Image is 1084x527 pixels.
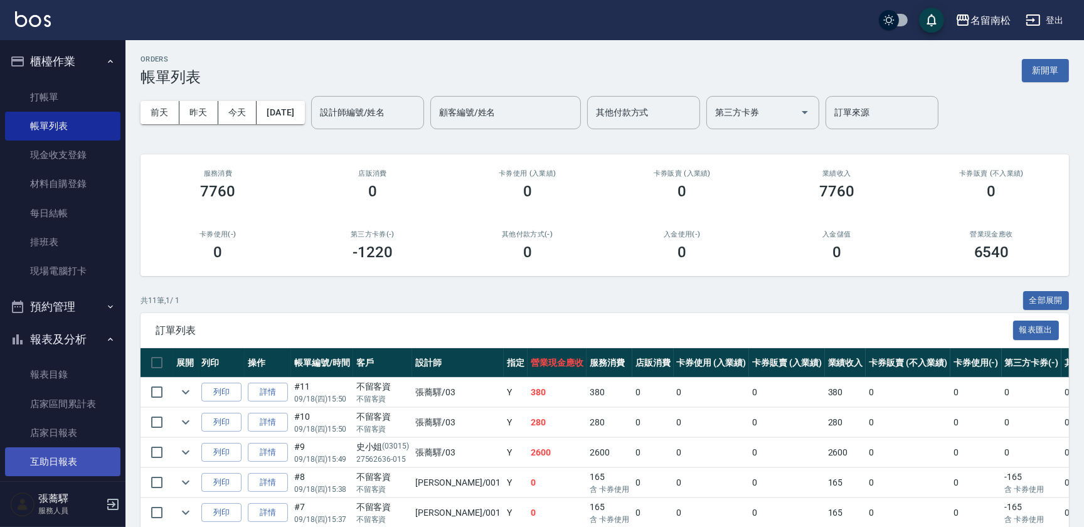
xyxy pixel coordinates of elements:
button: 新開單 [1022,59,1069,82]
button: 列印 [201,443,242,462]
a: 報表目錄 [5,360,120,389]
td: 0 [866,438,950,467]
p: 09/18 (四) 15:49 [294,454,350,465]
td: 0 [674,408,750,437]
td: 0 [950,438,1002,467]
a: 互助排行榜 [5,476,120,505]
th: 帳單編號/時間 [291,348,353,378]
a: 詳情 [248,503,288,523]
td: 280 [587,408,632,437]
a: 詳情 [248,383,288,402]
td: 0 [1002,378,1062,407]
h3: 服務消費 [156,169,280,178]
button: 全部展開 [1023,291,1070,311]
p: 含 卡券使用 [1005,484,1059,495]
th: 服務消費 [587,348,632,378]
td: 280 [825,408,866,437]
div: 不留客資 [356,380,410,393]
a: 每日結帳 [5,199,120,228]
h3: 0 [523,243,532,261]
button: [DATE] [257,101,304,124]
button: 櫃檯作業 [5,45,120,78]
a: 互助日報表 [5,447,120,476]
th: 展開 [173,348,198,378]
th: 列印 [198,348,245,378]
p: 09/18 (四) 15:37 [294,514,350,525]
button: expand row [176,443,195,462]
th: 營業現金應收 [528,348,587,378]
th: 卡券販賣 (入業績) [749,348,825,378]
h3: 0 [213,243,222,261]
td: 0 [528,468,587,498]
a: 打帳單 [5,83,120,112]
button: 列印 [201,473,242,492]
p: 09/18 (四) 15:50 [294,393,350,405]
h3: 7760 [819,183,854,200]
h2: 卡券販賣 (入業績) [620,169,745,178]
a: 帳單列表 [5,112,120,141]
td: -165 [1002,468,1062,498]
h3: 0 [523,183,532,200]
p: 不留客資 [356,484,410,495]
td: 0 [866,378,950,407]
button: 昨天 [179,101,218,124]
p: 含 卡券使用 [590,514,629,525]
h2: 卡券使用 (入業績) [465,169,590,178]
button: 報表及分析 [5,323,120,356]
button: expand row [176,473,195,492]
p: 27562636-015 [356,454,410,465]
button: 列印 [201,413,242,432]
p: 不留客資 [356,423,410,435]
h2: ORDERS [141,55,201,63]
a: 排班表 [5,228,120,257]
button: expand row [176,503,195,522]
button: 名留南松 [950,8,1016,33]
h2: 入金使用(-) [620,230,745,238]
th: 指定 [504,348,528,378]
td: 0 [674,378,750,407]
h2: 營業現金應收 [929,230,1054,238]
td: 張蕎驛 /03 [412,408,504,437]
td: #8 [291,468,353,498]
td: 380 [825,378,866,407]
h3: -1220 [353,243,393,261]
div: 名留南松 [970,13,1011,28]
td: 0 [950,408,1002,437]
a: 店家日報表 [5,418,120,447]
td: 0 [1002,438,1062,467]
a: 現金收支登錄 [5,141,120,169]
h3: 0 [987,183,996,200]
td: 0 [632,468,674,498]
td: 2600 [528,438,587,467]
img: Logo [15,11,51,27]
h2: 第三方卡券(-) [311,230,435,238]
a: 新開單 [1022,64,1069,76]
p: 服務人員 [38,505,102,516]
h3: 0 [677,243,686,261]
h2: 店販消費 [311,169,435,178]
td: 0 [866,408,950,437]
a: 詳情 [248,413,288,432]
td: 2600 [587,438,632,467]
p: 共 11 筆, 1 / 1 [141,295,179,306]
button: 今天 [218,101,257,124]
button: 列印 [201,503,242,523]
th: 業績收入 [825,348,866,378]
td: 0 [749,468,825,498]
img: Person [10,492,35,517]
td: 0 [950,468,1002,498]
td: 0 [1002,408,1062,437]
h2: 卡券販賣 (不入業績) [929,169,1054,178]
h3: 0 [677,183,686,200]
td: 0 [674,468,750,498]
a: 報表匯出 [1013,324,1060,336]
th: 第三方卡券(-) [1002,348,1062,378]
td: 0 [866,468,950,498]
button: Open [795,102,815,122]
td: 0 [632,378,674,407]
th: 卡券使用(-) [950,348,1002,378]
h3: 0 [832,243,841,261]
a: 詳情 [248,443,288,462]
th: 操作 [245,348,291,378]
h2: 入金儲值 [775,230,900,238]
